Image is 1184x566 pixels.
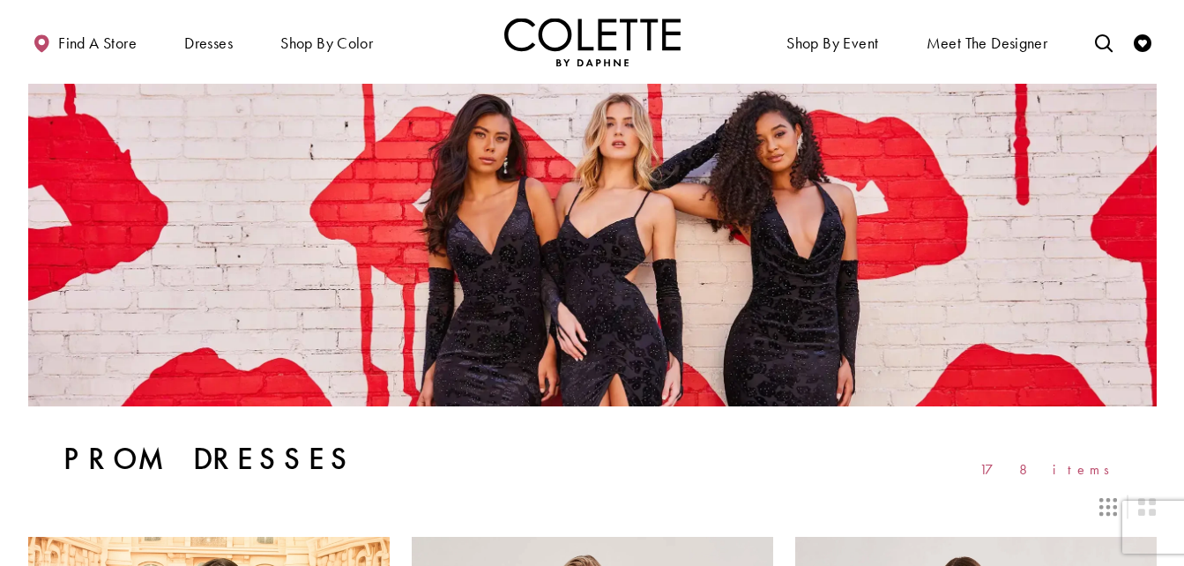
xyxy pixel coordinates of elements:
span: Dresses [184,34,233,52]
img: Colette by Daphne [504,18,681,66]
a: Toggle search [1091,18,1117,66]
span: Switch layout to 3 columns [1099,498,1117,516]
span: Shop by color [280,34,373,52]
div: Layout Controls [18,488,1167,526]
span: Find a store [58,34,137,52]
span: Shop By Event [782,18,882,66]
h1: Prom Dresses [63,442,355,477]
span: 178 items [979,462,1121,477]
a: Check Wishlist [1129,18,1156,66]
span: Meet the designer [927,34,1048,52]
a: Find a store [28,18,141,66]
a: Visit Home Page [504,18,681,66]
span: Dresses [180,18,237,66]
a: Meet the designer [922,18,1053,66]
span: Shop by color [276,18,377,66]
span: Switch layout to 2 columns [1138,498,1156,516]
span: Shop By Event [786,34,878,52]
